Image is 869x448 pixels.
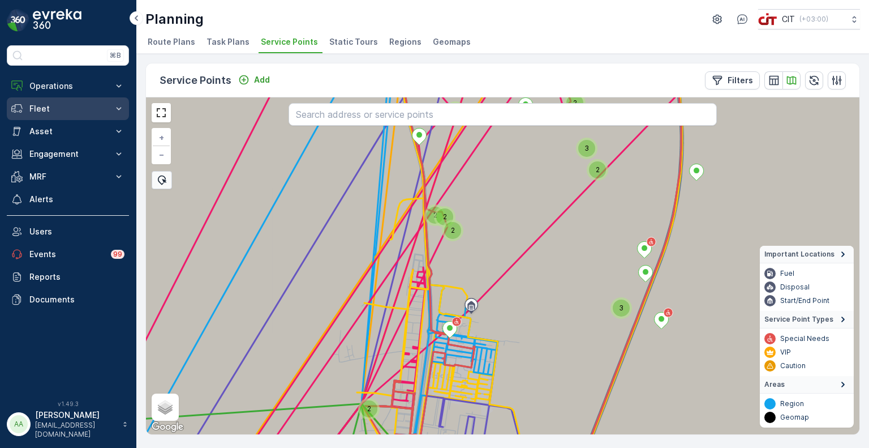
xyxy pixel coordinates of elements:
[29,103,106,114] p: Fleet
[7,9,29,32] img: logo
[7,165,129,188] button: MRF
[780,399,804,408] p: Region
[113,250,122,259] p: 99
[149,420,186,434] a: Open this area in Google Maps (opens a new window)
[29,171,106,182] p: MRF
[360,400,367,407] div: 2
[799,15,828,24] p: ( +03:00 )
[7,120,129,143] button: Asset
[7,409,129,439] button: AA[PERSON_NAME][EMAIL_ADDRESS][DOMAIN_NAME]
[145,10,204,28] p: Planning
[760,376,854,394] summary: Areas
[35,409,117,421] p: [PERSON_NAME]
[764,250,834,259] span: Important Locations
[728,75,753,86] p: Filters
[7,220,129,243] a: Users
[360,400,377,417] div: 2
[589,161,606,178] div: 2
[29,226,124,237] p: Users
[153,146,170,163] a: Zoom Out
[444,222,451,229] div: 2
[7,75,129,97] button: Operations
[780,334,829,343] p: Special Needs
[758,13,777,25] img: cit-logo_pOk6rL0.png
[436,208,443,215] div: 2
[110,51,121,60] p: ⌘B
[149,420,186,434] img: Google
[433,36,471,48] span: Geomaps
[760,311,854,328] summary: Service Point Types
[159,150,165,159] span: −
[29,194,124,205] p: Alerts
[782,14,795,25] p: CIT
[389,36,421,48] span: Regions
[35,421,117,439] p: [EMAIL_ADDRESS][DOMAIN_NAME]
[764,380,785,389] span: Areas
[7,243,129,266] a: Events99
[153,395,178,420] a: Layers
[780,348,791,357] p: VIP
[10,415,28,433] div: AA
[780,413,809,422] p: Geomap
[758,9,860,29] button: CIT(+03:00)
[207,36,249,48] span: Task Plans
[29,80,106,92] p: Operations
[589,161,596,168] div: 2
[705,71,760,89] button: Filters
[160,72,231,88] p: Service Points
[760,246,854,263] summary: Important Locations
[780,283,810,292] p: Disposal
[29,271,124,283] p: Reports
[261,36,318,48] span: Service Points
[159,133,164,142] span: +
[578,140,595,157] div: 3
[436,208,453,225] div: 2
[7,266,129,288] a: Reports
[29,294,124,305] p: Documents
[613,300,630,317] div: 3
[444,222,461,239] div: 2
[152,171,172,189] div: Bulk Select
[764,315,833,324] span: Service Point Types
[254,74,270,86] p: Add
[780,269,794,278] p: Fuel
[234,73,274,87] button: Add
[7,188,129,211] a: Alerts
[780,296,829,305] p: Start/End Point
[7,143,129,165] button: Engagement
[289,103,717,126] input: Search address or service points
[427,207,433,214] div: 2
[33,9,81,32] img: logo_dark-DEwI_e13.png
[427,207,444,224] div: 2
[613,300,620,306] div: 3
[153,129,170,146] a: Zoom In
[7,97,129,120] button: Fleet
[566,95,573,101] div: 2
[29,148,106,160] p: Engagement
[7,288,129,311] a: Documents
[780,361,806,370] p: Caution
[148,36,195,48] span: Route Plans
[153,104,170,121] a: View Fullscreen
[578,140,585,147] div: 3
[7,400,129,407] span: v 1.49.3
[29,126,106,137] p: Asset
[29,249,104,260] p: Events
[329,36,378,48] span: Static Tours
